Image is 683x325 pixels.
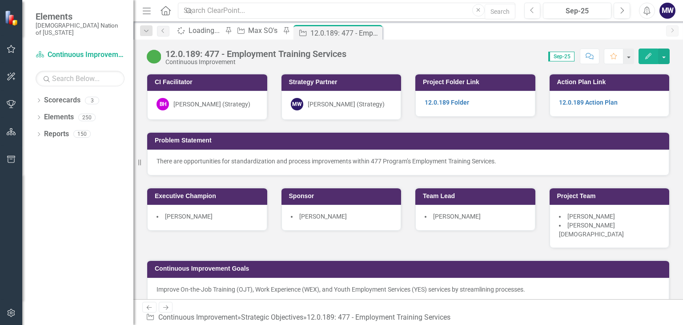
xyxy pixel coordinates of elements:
p: Improve On-the-Job Training (OJT), Work Experience (WEX), and Youth Employment Services (YES) ser... [157,285,660,294]
span: Search [490,8,510,15]
small: [DEMOGRAPHIC_DATA] Nation of [US_STATE] [36,22,125,37]
h3: Sponsor [289,193,397,199]
div: [PERSON_NAME] (Strategy) [173,100,250,109]
a: Elements [44,112,74,122]
h3: CI Facilitator [155,79,263,85]
img: ClearPoint Strategy [4,10,20,25]
span: [PERSON_NAME] [433,213,481,220]
div: [PERSON_NAME] (Strategy) [308,100,385,109]
a: Loading... [174,25,222,36]
button: Search [485,4,515,20]
h3: Team Lead [423,193,531,199]
h3: Continuous Improvement Goals [155,265,665,272]
div: Sep-25 [546,6,608,16]
h3: Project Team [557,193,665,199]
span: [PERSON_NAME] [299,213,347,220]
input: Search Below... [36,71,125,86]
div: 150 [73,130,91,138]
span: Elements [36,11,125,22]
div: » » [146,313,454,323]
div: 12.0.189: 477 - Employment Training Services [307,313,450,321]
div: 250 [78,114,96,121]
a: Max SO's [233,25,280,36]
span: [PERSON_NAME] [165,213,213,220]
span: [PERSON_NAME] [567,213,615,220]
img: CI Action Plan Approved/In Progress [147,49,161,64]
a: Strategic Objectives [241,313,303,321]
h3: Executive Champion [155,193,263,199]
a: Continuous Improvement [36,50,125,60]
div: Max SO's [248,25,280,36]
a: Reports [44,129,69,139]
h3: Problem Statement [155,137,665,144]
a: Continuous Improvement [158,313,237,321]
a: 12.0.189 Action Plan [559,99,618,106]
input: Search ClearPoint... [178,3,515,19]
a: Scorecards [44,95,80,106]
button: Sep-25 [543,3,611,19]
div: Continuous Improvement [165,59,346,65]
div: 3 [85,97,99,104]
h3: Action Plan Link [557,79,665,85]
p: There are opportunities for standardization and process improvements within 477 Program’s Employm... [157,157,660,166]
a: 12.0.189 Folder [425,99,469,106]
h3: Strategy Partner [289,79,397,85]
div: BH [157,98,169,110]
div: 12.0.189: 477 - Employment Training Services [165,49,346,59]
span: [PERSON_NAME][DEMOGRAPHIC_DATA] [559,222,624,238]
div: 12.0.189: 477 - Employment Training Services [310,28,380,39]
button: MW [659,3,675,19]
div: MW [291,98,303,110]
h3: Project Folder Link [423,79,531,85]
div: Loading... [189,25,222,36]
span: Sep-25 [548,52,575,61]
